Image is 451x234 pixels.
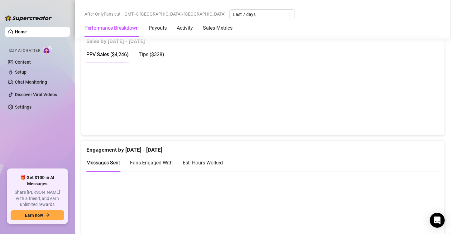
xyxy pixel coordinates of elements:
span: GMT+8 [GEOGRAPHIC_DATA]/[GEOGRAPHIC_DATA] [124,9,226,19]
img: AI Chatter [43,45,52,54]
a: Setup [15,70,26,75]
img: logo-BBDzfeDw.svg [5,15,52,21]
a: Home [15,29,27,34]
span: Tips ( $328 ) [139,51,164,57]
a: Settings [15,105,31,110]
span: PPV Sales ( $4,246 ) [86,51,129,57]
div: Est. Hours Worked [183,159,223,167]
button: Earn nowarrow-right [11,210,64,220]
span: Fans Engaged With [130,160,173,166]
div: Engagement by [DATE] - [DATE] [86,141,439,154]
a: Content [15,60,31,65]
div: Sales Metrics [203,24,233,32]
a: Discover Viral Videos [15,92,57,97]
span: Earn now [25,213,43,218]
span: Last 7 days [233,10,291,19]
span: Messages Sent [86,160,120,166]
div: Activity [177,24,193,32]
span: arrow-right [46,213,50,217]
span: calendar [288,12,291,16]
div: Open Intercom Messenger [430,213,445,228]
a: Chat Monitoring [15,80,47,85]
span: Share [PERSON_NAME] with a friend, and earn unlimited rewards [11,189,64,208]
div: Performance Breakdown [84,24,139,32]
span: 🎁 Get $100 in AI Messages [11,175,64,187]
span: After OnlyFans cut [84,9,121,19]
div: Payouts [149,24,167,32]
span: Izzy AI Chatter [9,48,40,54]
div: Sales by [DATE] - [DATE] [86,32,439,46]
